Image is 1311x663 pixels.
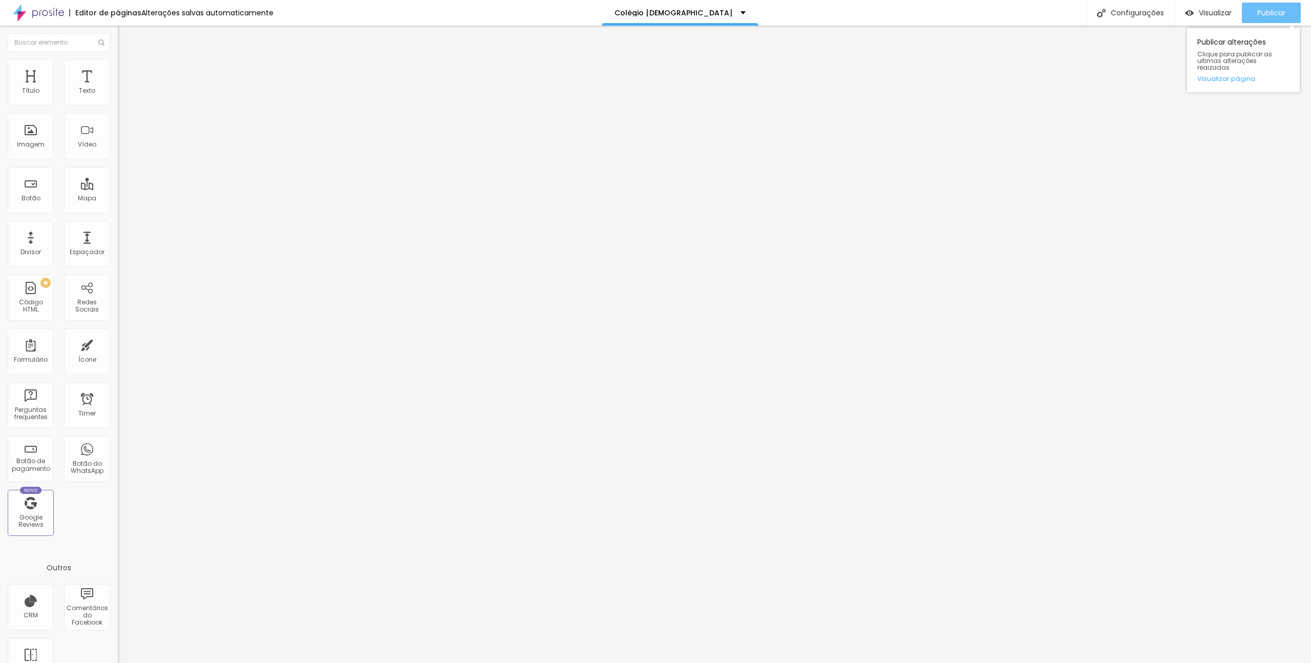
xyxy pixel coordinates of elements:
[1175,3,1242,23] button: Visualizar
[20,248,41,256] div: Divisor
[70,248,104,256] div: Espaçador
[24,612,38,619] div: CRM
[615,9,733,16] p: Colégio [DEMOGRAPHIC_DATA]
[10,299,51,314] div: Código HTML
[78,141,96,148] div: Vídeo
[17,141,45,148] div: Imagem
[67,605,107,627] div: Comentários do Facebook
[1242,3,1301,23] button: Publicar
[118,26,1311,663] iframe: Editor
[1197,51,1289,71] span: Clique para publicar as ultimas alterações reaizadas
[10,406,51,421] div: Perguntas frequentes
[20,487,42,494] div: Novo
[1097,9,1106,17] img: Icone
[67,299,107,314] div: Redes Sociais
[78,195,96,202] div: Mapa
[67,460,107,475] div: Botão do WhatsApp
[1185,9,1194,17] img: view-1.svg
[98,39,104,46] img: Icone
[10,514,51,529] div: Google Reviews
[8,33,110,52] input: Buscar elemento
[1199,9,1232,17] span: Visualizar
[79,87,95,94] div: Texto
[1257,9,1285,17] span: Publicar
[22,195,40,202] div: Botão
[22,87,39,94] div: Título
[78,410,96,417] div: Timer
[1197,75,1289,82] a: Visualizar página
[14,356,48,363] div: Formulário
[69,9,141,16] div: Editor de páginas
[1187,28,1300,92] div: Publicar alterações
[78,356,96,363] div: Ícone
[141,9,273,16] div: Alterações salvas automaticamente
[10,458,51,472] div: Botão de pagamento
